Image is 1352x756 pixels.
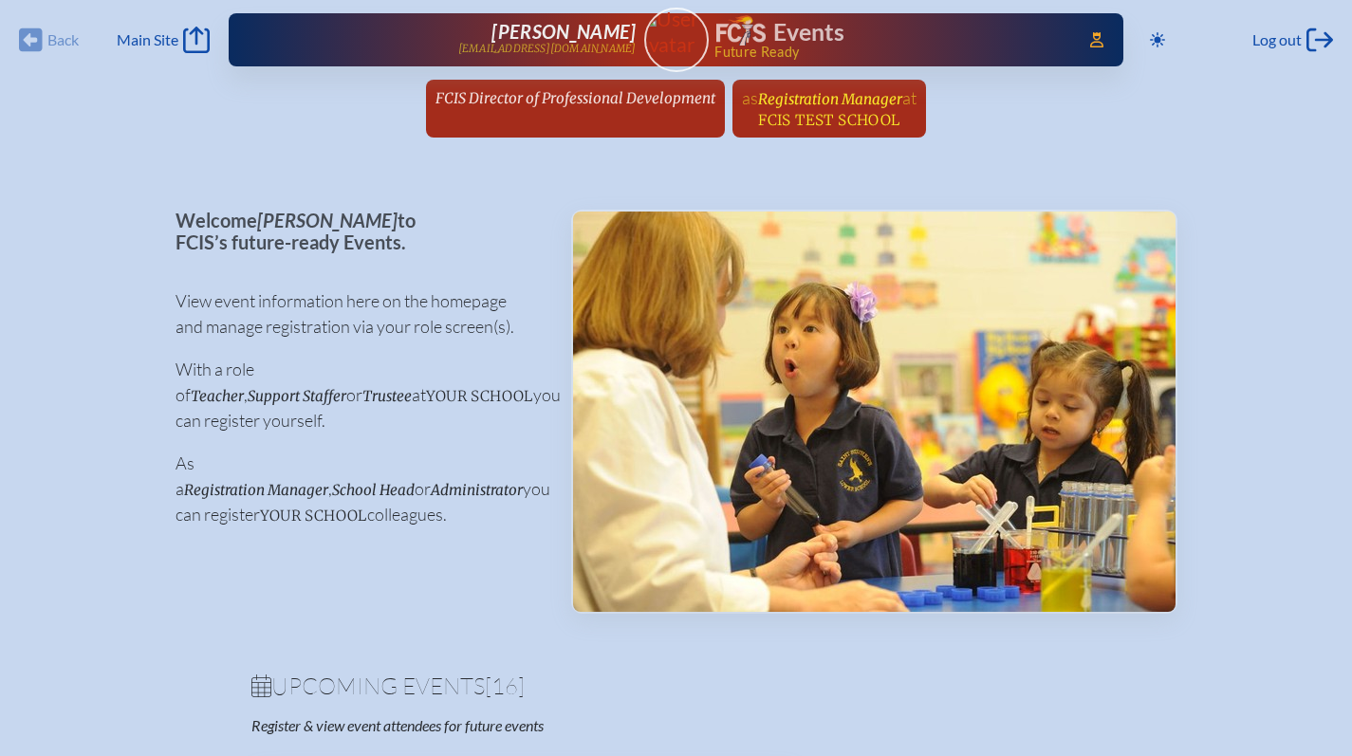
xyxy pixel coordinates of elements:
[184,481,328,499] span: Registration Manager
[362,387,412,405] span: Trustee
[458,43,637,55] p: [EMAIL_ADDRESS][DOMAIN_NAME]
[117,30,178,49] span: Main Site
[573,212,1176,612] img: Events
[176,210,541,252] p: Welcome to FCIS’s future-ready Events.
[1252,30,1302,49] span: Log out
[248,387,346,405] span: Support Staffer
[260,507,367,525] span: your school
[491,20,636,43] span: [PERSON_NAME]
[176,357,541,433] p: With a role of , or at you can register yourself.
[758,111,899,129] span: FCIS Test School
[714,46,1063,59] span: Future Ready
[289,21,637,59] a: [PERSON_NAME][EMAIL_ADDRESS][DOMAIN_NAME]
[428,80,723,116] a: FCIS Director of Professional Development
[758,90,902,108] span: Registration Manager
[332,481,415,499] span: School Head
[191,387,244,405] span: Teacher
[485,672,525,700] span: [16]
[902,87,917,108] span: at
[176,288,541,340] p: View event information here on the homepage and manage registration via your role screen(s).
[176,451,541,527] p: As a , or you can register colleagues.
[435,89,715,107] span: FCIS Director of Professional Development
[431,481,523,499] span: Administrator
[251,716,752,735] p: Register & view event attendees for future events
[636,7,716,57] img: User Avatar
[716,15,1064,59] div: FCIS Events — Future ready
[426,387,533,405] span: your school
[117,27,210,53] a: Main Site
[257,209,398,231] span: [PERSON_NAME]
[644,8,709,72] a: User Avatar
[742,87,758,108] span: as
[734,80,924,138] a: asRegistration ManageratFCIS Test School
[251,674,1102,697] h1: Upcoming Events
